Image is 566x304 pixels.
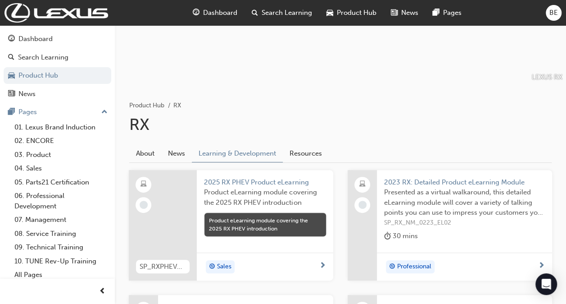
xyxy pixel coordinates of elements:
span: Product eLearning module covering the 2025 RX PHEV introduction [204,187,326,207]
div: Product eLearning module covering the 2025 RX PHEV introduction [209,216,321,233]
a: 09. Technical Training [11,240,111,254]
div: Search Learning [18,52,68,63]
span: car-icon [8,72,15,80]
li: RX [173,101,181,111]
span: Search Learning [262,8,312,18]
span: Dashboard [203,8,237,18]
span: pages-icon [8,108,15,116]
a: 02. ENCORE [11,134,111,148]
span: target-icon [389,261,395,273]
a: Resources [283,145,329,162]
span: Professional [397,262,431,272]
a: 08. Service Training [11,227,111,241]
span: learningResourceType_ELEARNING-icon [140,179,147,190]
span: learningRecordVerb_NONE-icon [140,201,148,209]
img: Trak [5,3,108,23]
a: News [161,145,192,162]
span: Sales [217,262,231,272]
span: duration-icon [384,230,391,242]
a: Product Hub [4,67,111,84]
a: News [4,86,111,102]
a: Product Hub [129,101,164,109]
a: 10. TUNE Rev-Up Training [11,254,111,268]
a: All Pages [11,268,111,282]
span: news-icon [391,7,398,18]
span: target-icon [209,261,215,273]
div: Dashboard [18,34,53,44]
p: LEXUS RX [532,72,562,83]
span: laptop-icon [359,179,366,190]
button: BE [546,5,561,21]
span: BE [549,8,558,18]
a: 03. Product [11,148,111,162]
a: Dashboard [4,31,111,47]
h1: RX [129,115,552,134]
span: next-icon [538,262,545,270]
span: up-icon [101,106,108,118]
span: 2025 RX PHEV Product eLearning [204,177,326,188]
a: search-iconSearch Learning [245,4,319,22]
span: news-icon [8,90,15,98]
a: SP_RXPHEV_NM_04252025 RX PHEV Product eLearningProduct eLearning module covering the 2025 RX PHEV... [129,170,333,281]
span: search-icon [8,54,14,62]
button: Pages [4,104,111,120]
span: SP_RXPHEV_NM_0425 [140,262,186,272]
span: News [401,8,418,18]
a: 07. Management [11,213,111,227]
span: guage-icon [193,7,199,18]
span: SP_RX_NM_0223_EL02 [384,218,545,228]
span: learningRecordVerb_NONE-icon [358,201,367,209]
a: news-iconNews [384,4,426,22]
a: Learning & Development [192,145,283,162]
span: pages-icon [433,7,439,18]
span: Presented as a virtual walkaround, this detailed eLearning module will cover a variety of talking... [384,187,545,218]
div: News [18,89,36,99]
a: 04. Sales [11,161,111,175]
span: Product Hub [337,8,376,18]
span: search-icon [252,7,258,18]
div: Open Intercom Messenger [535,273,557,295]
span: Pages [443,8,462,18]
a: Search Learning [4,49,111,66]
a: pages-iconPages [426,4,469,22]
a: guage-iconDashboard [186,4,245,22]
a: About [129,145,161,162]
a: 05. Parts21 Certification [11,175,111,189]
a: 2023 RX: Detailed Product eLearning ModulePresented as a virtual walkaround, this detailed eLearn... [348,170,552,281]
div: Pages [18,107,37,117]
div: 30 mins [384,230,418,242]
span: prev-icon [99,286,106,297]
a: car-iconProduct Hub [319,4,384,22]
span: 2023 RX: Detailed Product eLearning Module [384,177,545,188]
button: DashboardSearch LearningProduct HubNews [4,29,111,104]
span: next-icon [319,262,326,270]
a: 06. Professional Development [11,189,111,213]
span: guage-icon [8,35,15,43]
span: car-icon [326,7,333,18]
a: 01. Lexus Brand Induction [11,120,111,134]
